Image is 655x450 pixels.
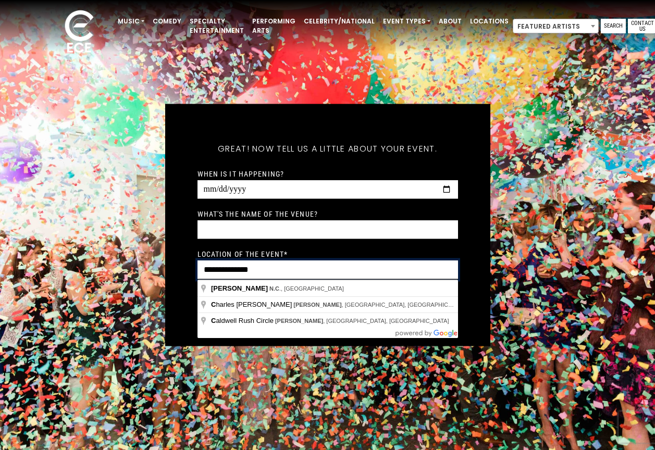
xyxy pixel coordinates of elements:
[513,19,598,34] span: Featured Artists
[275,318,323,324] span: [PERSON_NAME]
[114,12,149,30] a: Music
[186,12,248,40] a: Specialty Entertainment
[211,301,293,308] span: harles [PERSON_NAME]
[211,284,268,292] span: [PERSON_NAME]
[293,302,341,308] span: [PERSON_NAME]
[300,12,379,30] a: Celebrity/National
[275,318,449,324] span: , [GEOGRAPHIC_DATA], [GEOGRAPHIC_DATA]
[601,19,626,33] a: Search
[513,19,599,33] span: Featured Artists
[149,12,186,30] a: Comedy
[435,12,466,30] a: About
[269,285,344,292] span: ., [GEOGRAPHIC_DATA]
[197,209,318,219] label: What's the name of the venue?
[379,12,435,30] a: Event Types
[197,130,458,168] h5: Great! Now tell us a little about your event.
[211,317,216,324] span: C
[211,301,216,308] span: C
[197,169,285,179] label: When is it happening?
[293,302,467,308] span: , [GEOGRAPHIC_DATA], [GEOGRAPHIC_DATA]
[211,317,275,324] span: aldwell Rush Circle
[466,12,513,30] a: Locations
[53,7,105,58] img: ece_new_logo_whitev2-1.png
[197,249,288,259] label: Location of the event
[248,12,300,40] a: Performing Arts
[269,285,279,292] span: N.C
